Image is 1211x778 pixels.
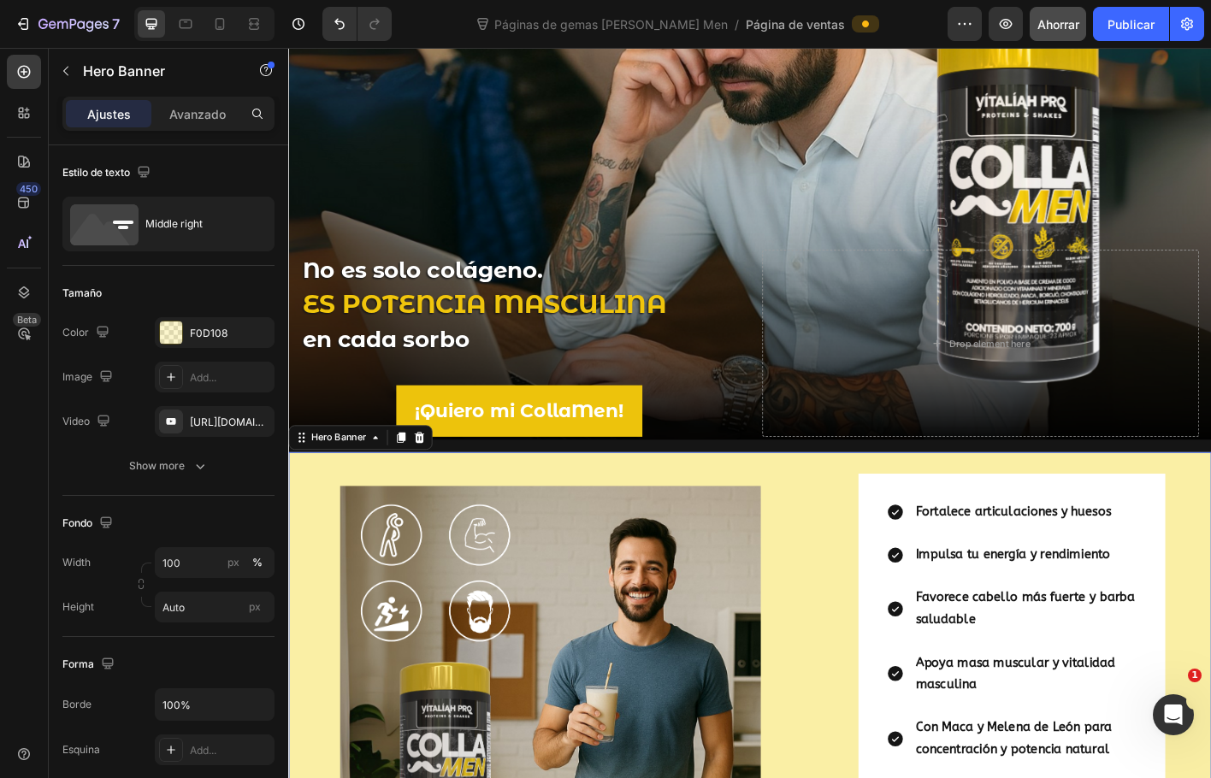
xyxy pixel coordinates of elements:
[129,457,209,474] div: Show more
[746,17,845,32] font: Página de ventas
[20,183,38,195] font: 450
[62,366,116,389] div: Image
[112,15,120,32] font: 7
[190,743,270,758] div: Add...
[1191,669,1198,681] font: 1
[169,107,226,121] font: Avanzado
[62,698,92,710] font: Borde
[1037,17,1079,32] font: Ahorrar
[735,322,825,336] div: Drop element here
[17,314,37,326] font: Beta
[697,507,914,523] strong: Fortalece articulaciones y huesos
[190,415,270,430] div: [URL][DOMAIN_NAME]
[1030,7,1086,41] button: Ahorrar
[7,7,127,41] button: 7
[252,555,263,570] div: %
[21,426,90,441] div: Hero Banner
[62,286,102,299] font: Tamaño
[494,17,728,32] font: Páginas de gemas [PERSON_NAME] Men
[227,555,239,570] div: px
[83,61,228,81] p: Hero Banner
[247,552,268,573] button: px
[62,657,94,670] font: Forma
[145,204,250,244] div: Middle right
[249,600,261,613] span: px
[1108,17,1155,32] font: Publicar
[156,689,274,720] input: Auto
[697,555,913,571] strong: Impulsa tu energía y rendimiento
[62,599,94,615] label: Height
[62,516,92,529] font: Fondo
[62,166,130,179] font: Estilo de texto
[62,555,91,570] label: Width
[190,370,270,386] div: Add...
[1153,694,1194,735] iframe: Chat en vivo de Intercom
[62,410,114,433] div: Video
[62,743,100,756] font: Esquina
[322,7,392,41] div: Deshacer/Rehacer
[190,326,270,341] div: F0D108
[62,321,113,345] div: Color
[87,107,131,121] font: Ajustes
[62,451,275,481] button: Show more
[697,603,941,644] strong: Favorece cabello más fuerte y barba saludable
[697,672,945,722] p: Apoya masa muscular y vitalidad masculina
[155,592,275,622] input: px
[735,17,739,32] font: /
[223,552,244,573] button: %
[288,48,1211,778] iframe: Área de diseño
[155,547,275,578] input: px%
[1093,7,1169,41] button: Publicar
